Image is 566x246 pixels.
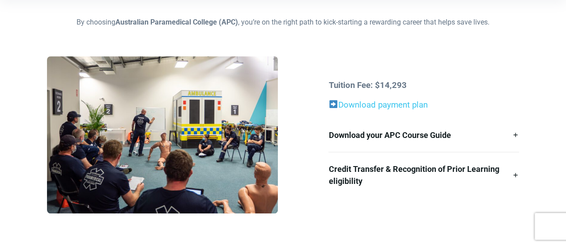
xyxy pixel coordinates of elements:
p: By choosing , you’re on the right path to kick-starting a rewarding career that helps save lives. [47,17,519,28]
a: Download your APC Course Guide [328,118,519,152]
strong: Tuition Fee: $14,293 [328,80,406,90]
a: Credit Transfer & Recognition of Prior Learning eligibility [328,152,519,198]
strong: Australian Paramedical College (APC) [115,18,238,26]
img: ➡️ [329,100,338,108]
a: Download payment plan [328,100,427,110]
